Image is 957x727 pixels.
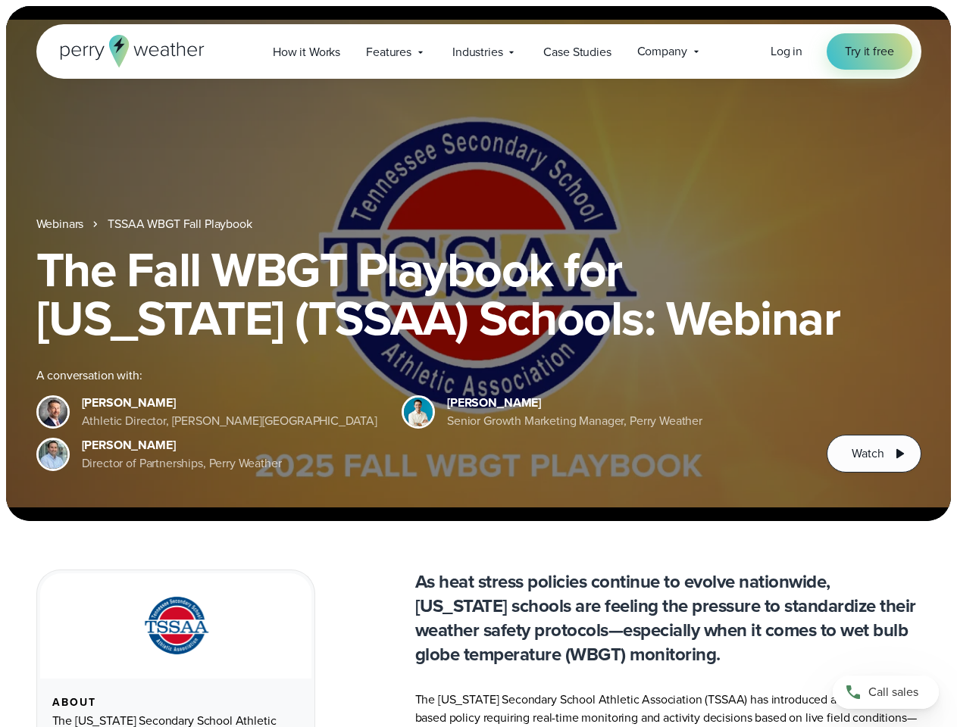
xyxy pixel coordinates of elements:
[868,683,918,701] span: Call sales
[827,435,921,473] button: Watch
[833,676,939,709] a: Call sales
[827,33,912,70] a: Try it free
[39,398,67,426] img: Brian Wyatt
[543,43,611,61] span: Case Studies
[447,412,702,430] div: Senior Growth Marketing Manager, Perry Weather
[366,43,411,61] span: Features
[530,36,624,67] a: Case Studies
[852,445,884,463] span: Watch
[82,412,378,430] div: Athletic Director, [PERSON_NAME][GEOGRAPHIC_DATA]
[82,454,282,473] div: Director of Partnerships, Perry Weather
[771,42,802,61] a: Log in
[108,215,252,233] a: TSSAA WBGT Fall Playbook
[82,394,378,412] div: [PERSON_NAME]
[452,43,502,61] span: Industries
[39,440,67,469] img: Jeff Wood
[36,367,803,385] div: A conversation with:
[273,43,340,61] span: How it Works
[260,36,353,67] a: How it Works
[447,394,702,412] div: [PERSON_NAME]
[36,215,84,233] a: Webinars
[771,42,802,60] span: Log in
[52,697,299,709] div: About
[415,569,921,666] p: As heat stress policies continue to evolve nationwide, [US_STATE] schools are feeling the pressur...
[637,42,687,61] span: Company
[845,42,893,61] span: Try it free
[125,591,227,660] img: TSSAA-Tennessee-Secondary-School-Athletic-Association.svg
[82,436,282,454] div: [PERSON_NAME]
[36,215,921,233] nav: Breadcrumb
[36,245,921,342] h1: The Fall WBGT Playbook for [US_STATE] (TSSAA) Schools: Webinar
[404,398,433,426] img: Spencer Patton, Perry Weather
